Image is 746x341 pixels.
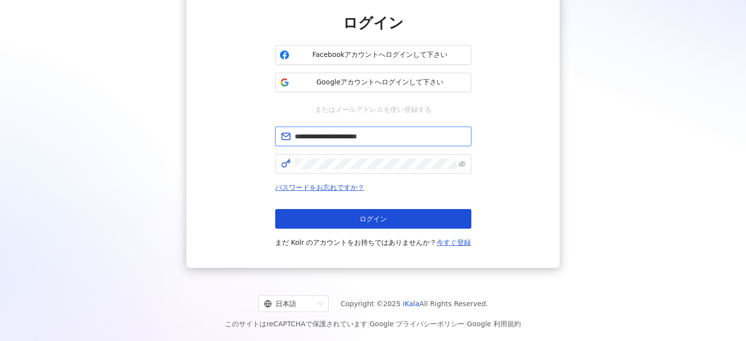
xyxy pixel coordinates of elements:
span: Facebookアカウントへログインして下さい [293,50,467,60]
span: ログイン [360,215,387,223]
button: Facebookアカウントへログインして下さい [275,45,471,65]
span: | [367,320,370,328]
span: ログイン [343,14,404,31]
button: Googleアカウントへログインして下さい [275,73,471,92]
span: | [464,320,467,328]
a: 今すぐ登録 [437,238,471,246]
span: このサイトはreCAPTCHAで保護されています [225,318,521,330]
button: ログイン [275,209,471,229]
a: Google 利用規約 [467,320,521,328]
a: iKala [403,300,419,308]
span: Copyright © 2025 All Rights Reserved. [340,298,488,310]
a: Google プライバシーポリシー [369,320,464,328]
span: Googleアカウントへログインして下さい [293,78,467,87]
span: またはメールアドレスを使い登録する [308,104,438,115]
span: まだ Kolr のアカウントをお持ちではありませんか？ [275,236,471,248]
div: 日本語 [264,296,314,312]
span: eye-invisible [459,160,465,167]
a: パスワードをお忘れですか？ [275,184,364,191]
